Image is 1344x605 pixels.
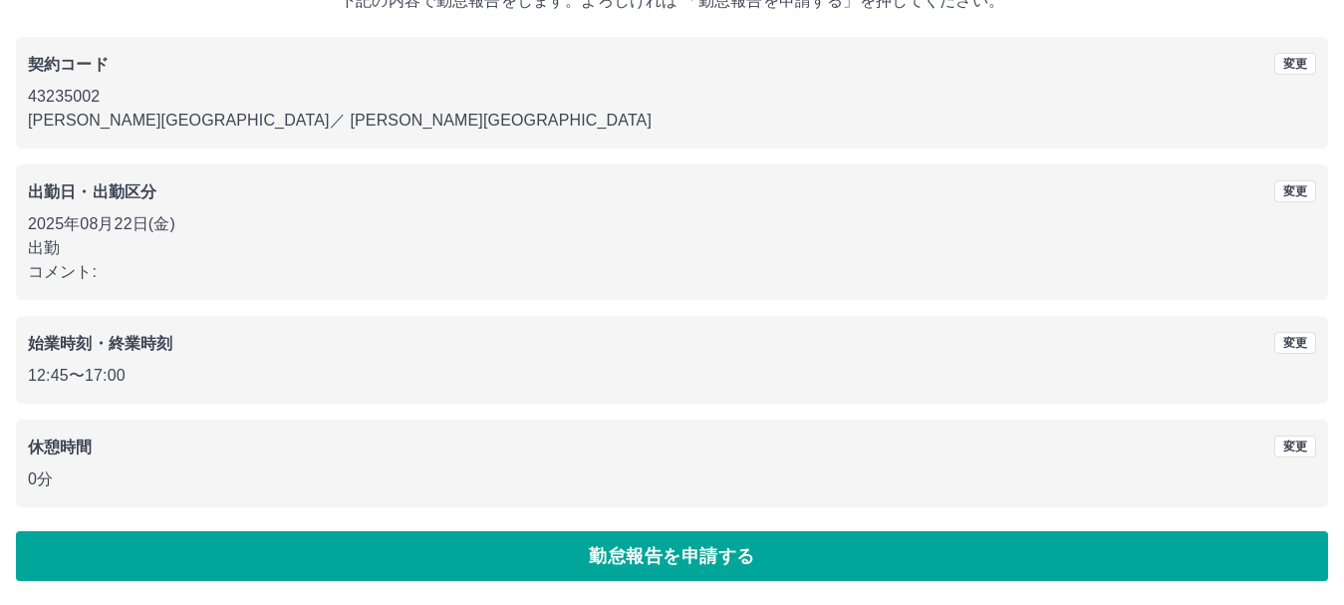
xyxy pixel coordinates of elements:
b: 始業時刻・終業時刻 [28,335,172,352]
b: 休憩時間 [28,439,93,455]
p: 12:45 〜 17:00 [28,364,1316,388]
p: 2025年08月22日(金) [28,212,1316,236]
p: [PERSON_NAME][GEOGRAPHIC_DATA] ／ [PERSON_NAME][GEOGRAPHIC_DATA] [28,109,1316,133]
p: 出勤 [28,236,1316,260]
button: 変更 [1274,332,1316,354]
p: 0分 [28,467,1316,491]
p: 43235002 [28,85,1316,109]
b: 契約コード [28,56,109,73]
button: 勤怠報告を申請する [16,531,1328,581]
button: 変更 [1274,436,1316,457]
p: コメント: [28,260,1316,284]
b: 出勤日・出勤区分 [28,183,156,200]
button: 変更 [1274,180,1316,202]
button: 変更 [1274,53,1316,75]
